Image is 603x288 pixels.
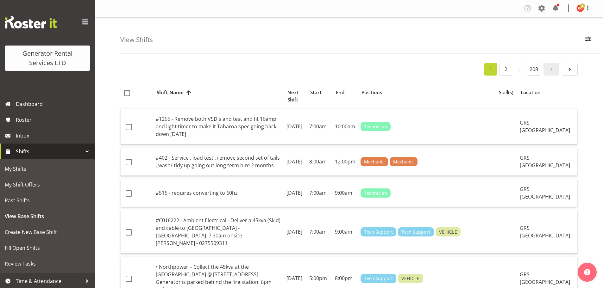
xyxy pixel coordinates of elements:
[16,131,92,140] span: Inbox
[16,276,82,286] span: Time & Attendance
[2,256,93,272] a: Review Tasks
[336,89,344,96] span: End
[332,109,358,144] td: 10:00am
[157,89,184,96] span: Shift Name
[310,89,322,96] span: Start
[284,210,307,254] td: [DATE]
[5,211,90,221] span: View Base Shifts
[16,147,82,156] span: Shifts
[361,89,382,96] span: Positions
[284,148,307,176] td: [DATE]
[520,154,570,169] span: GRS [GEOGRAPHIC_DATA]
[307,148,332,176] td: 8:00am
[401,229,430,236] span: Tech Support
[332,210,358,254] td: 9:00am
[153,210,284,254] td: #C016222 - Ambient Electrical - Deliver a 45kva (Skid) and cable to [GEOGRAPHIC_DATA] - [GEOGRAPH...
[332,179,358,207] td: 9:00am
[5,164,90,174] span: My Shifts
[120,36,153,43] h4: View Shifts
[364,275,393,282] span: Tech Support
[576,4,584,12] img: kay-campbell10429.jpg
[527,63,541,76] a: 208
[5,243,90,253] span: Fill Open Shifts
[284,179,307,207] td: [DATE]
[520,224,570,239] span: GRS [GEOGRAPHIC_DATA]
[5,196,90,205] span: Past Shifts
[521,89,541,96] span: Location
[16,115,92,125] span: Roster
[393,158,414,165] span: Mechanic
[364,229,393,236] span: Tech Support
[499,63,512,76] a: 2
[153,148,284,176] td: #402 - Service , load test , remove second set of tails , wash/ tidy up going out long term hire ...
[439,229,457,236] span: VEHICLE
[499,89,513,96] span: Skill(s)
[364,123,387,130] span: Technician
[307,210,332,254] td: 7:00am
[2,224,93,240] a: Create New Base Shift
[307,109,332,144] td: 7:00am
[5,16,57,28] img: Rosterit website logo
[5,180,90,189] span: My Shift Offers
[581,33,595,47] button: Filter Employees
[520,271,570,285] span: GRS [GEOGRAPHIC_DATA]
[520,119,570,134] span: GRS [GEOGRAPHIC_DATA]
[16,99,92,109] span: Dashboard
[401,275,419,282] span: VEHICLE
[11,49,84,68] div: Generator Rental Services LTD
[364,158,385,165] span: Mechanic
[2,161,93,177] a: My Shifts
[584,269,590,275] img: help-xxl-2.png
[364,190,387,197] span: Technician
[2,208,93,224] a: View Base Shifts
[2,240,93,256] a: Fill Open Shifts
[2,177,93,193] a: My Shift Offers
[2,193,93,208] a: Past Shifts
[5,227,90,237] span: Create New Base Shift
[153,179,284,207] td: #515 - requires converting to 60hz
[307,179,332,207] td: 7:00am
[332,148,358,176] td: 12:00pm
[153,109,284,144] td: #1265 - Remove both VSD's and test and fit 16amp and light timer to make it Taharoa spec going ba...
[5,259,90,268] span: Review Tasks
[520,186,570,200] span: GRS [GEOGRAPHIC_DATA]
[287,89,303,103] span: Next Shift
[284,109,307,144] td: [DATE]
